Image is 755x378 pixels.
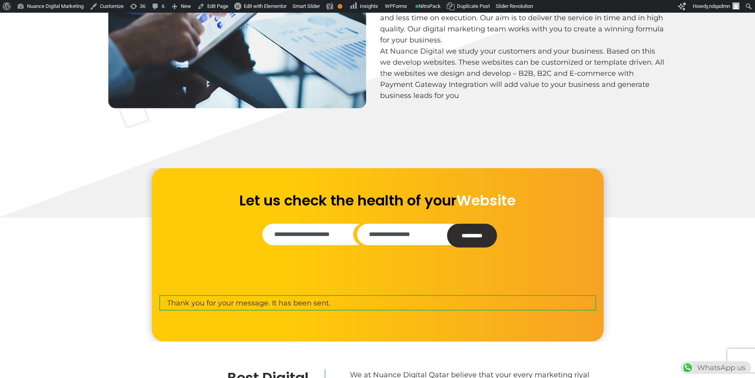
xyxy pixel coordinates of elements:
h2: Let us check the health of your [235,192,520,209]
div: WhatsApp us [680,361,751,374]
div: OK [338,4,342,9]
span: ndqadmn [709,3,730,9]
span: Website [457,190,516,211]
img: WhatsApp [681,361,694,374]
p: At Nuance Digital we study your customers and your business. Based on this we develop websites. T... [380,46,665,101]
a: WhatsAppWhatsApp us [680,363,751,372]
span: Edit with Elementor [244,3,287,9]
form: Contact form [156,192,600,311]
div: Thank you for your message. It has been sent. [159,295,596,311]
span: Slider Revolution [496,3,533,9]
span: Insights [360,3,378,9]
